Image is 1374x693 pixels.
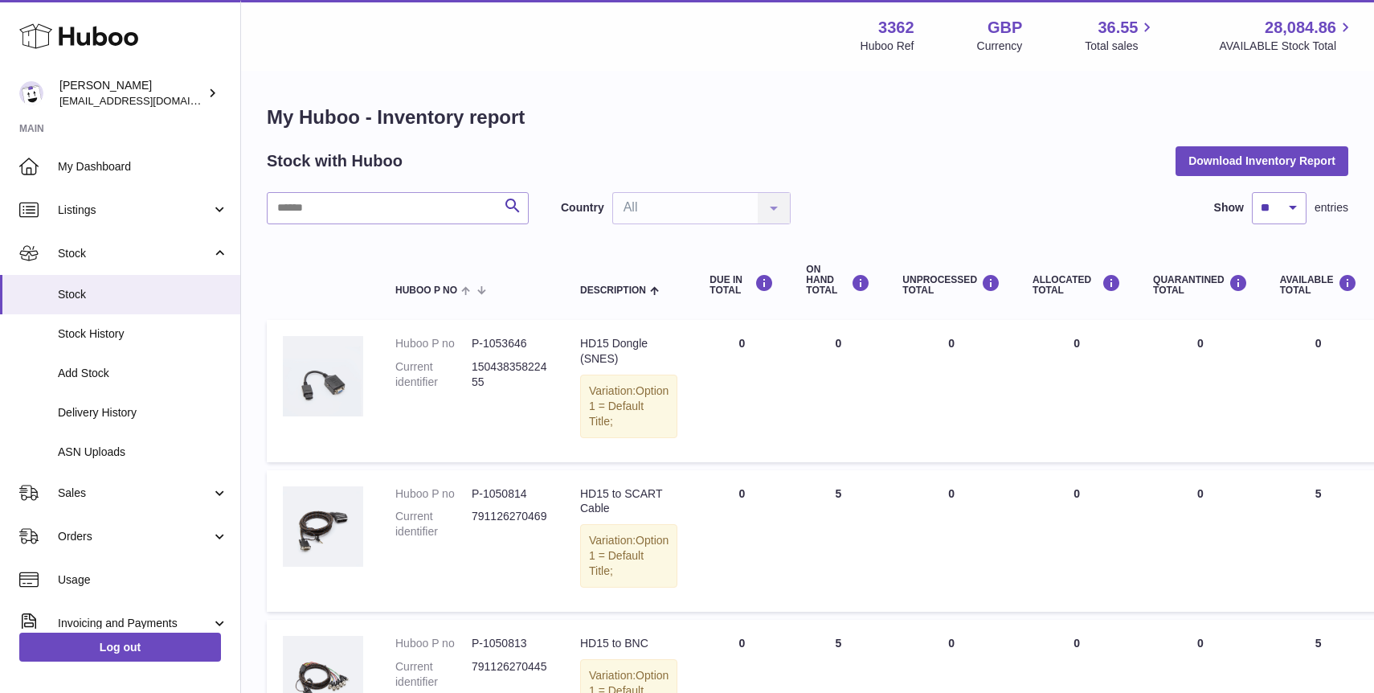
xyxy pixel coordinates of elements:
[19,81,43,105] img: sales@gamesconnection.co.uk
[1016,470,1137,612] td: 0
[1176,146,1348,175] button: Download Inventory Report
[886,470,1016,612] td: 0
[395,659,472,690] dt: Current identifier
[790,320,886,461] td: 0
[58,203,211,218] span: Listings
[1197,337,1204,350] span: 0
[19,633,221,662] a: Log out
[806,264,870,297] div: ON HAND Total
[861,39,914,54] div: Huboo Ref
[1098,17,1138,39] span: 36.55
[580,636,677,651] div: HD15 to BNC
[58,486,211,501] span: Sales
[1280,274,1357,296] div: AVAILABLE Total
[1033,274,1121,296] div: ALLOCATED Total
[589,534,669,577] span: Option 1 = Default Title;
[472,659,548,690] dd: 791126270445
[472,359,548,390] dd: 15043835822455
[283,336,363,416] img: product image
[283,486,363,567] img: product image
[886,320,1016,461] td: 0
[267,105,1348,130] h1: My Huboo - Inventory report
[1197,487,1204,500] span: 0
[1219,17,1355,54] a: 28,084.86 AVAILABLE Stock Total
[395,509,472,539] dt: Current identifier
[395,486,472,502] dt: Huboo P no
[58,616,211,631] span: Invoicing and Payments
[878,17,914,39] strong: 3362
[58,529,211,544] span: Orders
[1214,200,1244,215] label: Show
[580,486,677,517] div: HD15 to SCART Cable
[693,320,790,461] td: 0
[472,509,548,539] dd: 791126270469
[58,287,228,302] span: Stock
[1264,320,1373,461] td: 0
[589,384,669,428] span: Option 1 = Default Title;
[561,200,604,215] label: Country
[1315,200,1348,215] span: entries
[977,39,1023,54] div: Currency
[472,636,548,651] dd: P-1050813
[58,572,228,588] span: Usage
[1085,39,1156,54] span: Total sales
[472,486,548,502] dd: P-1050814
[1085,17,1156,54] a: 36.55 Total sales
[267,150,403,172] h2: Stock with Huboo
[58,246,211,261] span: Stock
[1153,274,1248,296] div: QUARANTINED Total
[395,359,472,390] dt: Current identifier
[1265,17,1336,39] span: 28,084.86
[709,274,774,296] div: DUE IN TOTAL
[58,445,228,460] span: ASN Uploads
[580,375,677,438] div: Variation:
[1197,637,1204,650] span: 0
[580,524,677,588] div: Variation:
[395,336,472,351] dt: Huboo P no
[58,326,228,342] span: Stock History
[58,405,228,420] span: Delivery History
[472,336,548,351] dd: P-1053646
[59,94,236,107] span: [EMAIL_ADDRESS][DOMAIN_NAME]
[1219,39,1355,54] span: AVAILABLE Stock Total
[790,470,886,612] td: 5
[902,274,1000,296] div: UNPROCESSED Total
[988,17,1022,39] strong: GBP
[59,78,204,109] div: [PERSON_NAME]
[395,636,472,651] dt: Huboo P no
[395,285,457,296] span: Huboo P no
[580,285,646,296] span: Description
[58,366,228,381] span: Add Stock
[58,159,228,174] span: My Dashboard
[1264,470,1373,612] td: 5
[1016,320,1137,461] td: 0
[693,470,790,612] td: 0
[580,336,677,367] div: HD15 Dongle (SNES)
